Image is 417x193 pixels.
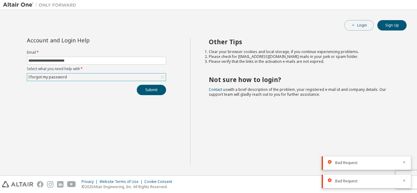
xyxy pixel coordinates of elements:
img: facebook.svg [37,181,43,188]
p: © 2025 Altair Engineering, Inc. All Rights Reserved. [82,184,176,189]
img: altair_logo.svg [2,181,33,188]
div: Account and Login Help [27,38,138,43]
div: I forgot my password [27,73,166,81]
h2: Not sure how to login? [209,76,396,84]
span: Bad Request [335,179,357,184]
button: Submit [137,85,166,95]
img: youtube.svg [67,181,76,188]
li: Please verify that the links in the activation e-mails are not expired. [209,59,396,64]
div: Website Terms of Use [100,179,144,184]
a: Contact us [209,87,227,92]
span: with a brief description of the problem, your registered e-mail id and company details. Our suppo... [209,87,386,97]
h2: Other Tips [209,38,396,46]
div: Privacy [82,179,100,184]
li: Please check for [EMAIL_ADDRESS][DOMAIN_NAME] mails in your junk or spam folder. [209,54,396,59]
button: Sign Up [377,20,407,30]
img: instagram.svg [47,181,53,188]
li: Clear your browser cookies and local storage, if you continue experiencing problems. [209,49,396,54]
img: linkedin.svg [57,181,63,188]
img: Altair One [3,2,79,8]
button: Login [344,20,374,30]
label: Email [27,50,166,55]
div: Cookie Consent [144,179,176,184]
span: Bad Request [335,160,357,165]
div: I forgot my password [27,74,68,80]
label: Select what you need help with [27,66,166,71]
